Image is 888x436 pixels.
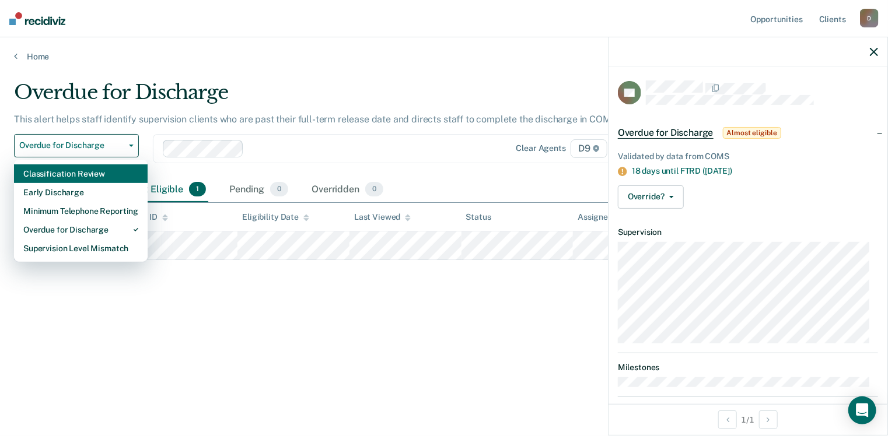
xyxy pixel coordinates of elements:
div: Minimum Telephone Reporting [23,202,138,220]
button: Previous Opportunity [718,410,737,429]
div: Supervision Level Mismatch [23,239,138,258]
div: Status [466,212,491,222]
div: Overdue for Discharge [14,80,680,114]
span: 0 [365,182,383,197]
div: Overridden [309,177,386,203]
dt: Milestones [618,363,878,372]
img: Recidiviz [9,12,65,25]
div: 1 / 1 [609,404,887,435]
div: Validated by data from COMS [618,152,878,161]
div: DOC ID [131,212,168,222]
div: D [860,9,879,27]
div: Assigned to [578,212,632,222]
div: Pending [227,177,291,203]
div: 18 days until FTRD ([DATE]) [632,166,878,176]
div: Open Intercom Messenger [848,396,876,424]
span: D9 [571,139,607,158]
span: Overdue for Discharge [19,140,124,150]
span: 1 [189,182,206,197]
div: Almost Eligible [116,177,208,203]
div: Clear agents [516,143,566,153]
p: This alert helps staff identify supervision clients who are past their full-term release date and... [14,114,620,125]
span: Almost eligible [723,127,781,139]
div: Early Discharge [23,183,138,202]
div: Classification Review [23,164,138,183]
div: Overdue for Discharge [23,220,138,239]
span: 0 [270,182,288,197]
dt: Supervision [618,227,878,237]
a: Home [14,51,874,62]
button: Override? [618,185,684,209]
div: Eligibility Date [242,212,309,222]
div: Overdue for DischargeAlmost eligible [609,114,887,152]
button: Next Opportunity [759,410,778,429]
div: Last Viewed [354,212,411,222]
span: Overdue for Discharge [618,127,714,139]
